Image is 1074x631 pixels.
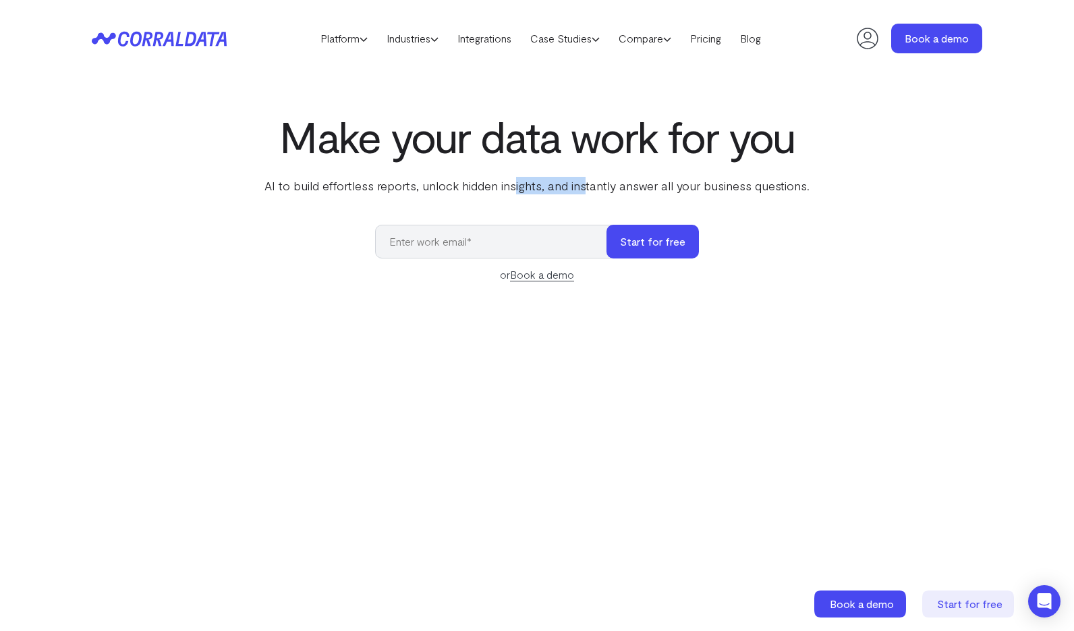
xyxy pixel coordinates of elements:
a: Start for free [922,591,1017,618]
a: Book a demo [510,268,574,281]
input: Enter work email* [375,225,620,258]
button: Start for free [606,225,699,258]
a: Book a demo [891,24,982,53]
div: Open Intercom Messenger [1028,585,1061,618]
span: Book a demo [830,597,894,610]
a: Case Studies [521,28,609,49]
p: AI to build effortless reports, unlock hidden insights, and instantly answer all your business qu... [262,177,812,194]
a: Compare [609,28,681,49]
div: or [375,267,699,283]
a: Blog [731,28,770,49]
a: Book a demo [814,591,909,618]
a: Platform [311,28,377,49]
a: Integrations [448,28,521,49]
a: Pricing [681,28,731,49]
a: Industries [377,28,448,49]
h1: Make your data work for you [262,112,812,161]
span: Start for free [937,597,1002,610]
